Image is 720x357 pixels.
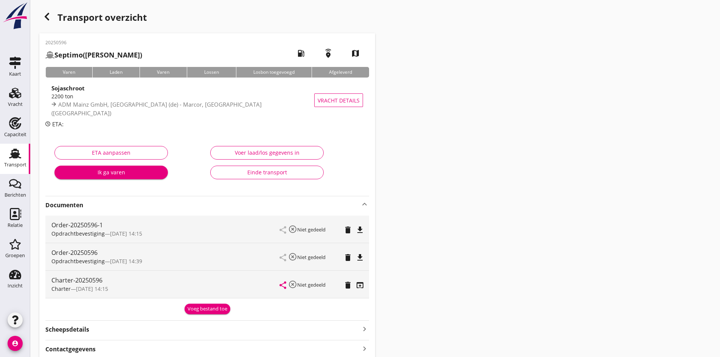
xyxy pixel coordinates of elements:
[236,67,312,78] div: Losbon toegevoegd
[288,252,297,261] i: highlight_off
[54,50,83,59] strong: Septimo
[51,84,85,92] strong: Sojaschroot
[51,92,316,100] div: 2200 ton
[312,67,369,78] div: Afgeleverd
[355,225,365,234] i: file_download
[288,280,297,289] i: highlight_off
[8,102,23,107] div: Vracht
[5,253,25,258] div: Groepen
[54,146,168,160] button: ETA aanpassen
[76,285,108,292] span: [DATE] 14:15
[4,162,26,167] div: Transport
[288,225,297,234] i: highlight_off
[355,281,365,290] i: open_in_browser
[52,120,64,128] span: ETA:
[61,168,162,176] div: Ik ga varen
[297,226,326,233] small: Niet gedeeld
[110,230,142,237] span: [DATE] 14:15
[45,325,89,334] strong: Scheepsdetails
[360,200,369,209] i: keyboard_arrow_up
[51,285,280,293] div: —
[9,71,21,76] div: Kaart
[54,166,168,179] button: Ik ga varen
[297,254,326,261] small: Niet gedeeld
[185,304,230,314] button: Voeg bestand toe
[51,285,71,292] span: Charter
[210,146,324,160] button: Voer laad/los gegevens in
[278,281,287,290] i: share
[188,305,227,313] div: Voeg bestand toe
[140,67,186,78] div: Varen
[314,93,363,107] button: Vracht details
[8,336,23,351] i: account_circle
[45,39,142,46] p: 20250596
[45,345,96,354] strong: Contactgegevens
[92,67,140,78] div: Laden
[39,9,375,33] h1: Transport overzicht
[51,248,280,257] div: Order-20250596
[8,283,23,288] div: Inzicht
[343,281,352,290] i: delete
[51,258,105,265] span: Opdrachtbevestiging
[51,101,262,117] span: ADM Mainz GmbH, [GEOGRAPHIC_DATA] (de) - Marcor, [GEOGRAPHIC_DATA] ([GEOGRAPHIC_DATA])
[45,67,92,78] div: Varen
[217,168,317,176] div: Einde transport
[187,67,236,78] div: Lossen
[4,132,26,137] div: Capaciteit
[343,253,352,262] i: delete
[345,43,366,64] i: map
[217,149,317,157] div: Voer laad/los gegevens in
[61,149,161,157] div: ETA aanpassen
[51,230,105,237] span: Opdrachtbevestiging
[51,220,280,230] div: Order-20250596-1
[360,343,369,354] i: keyboard_arrow_right
[318,43,339,64] i: emergency_share
[318,96,360,104] span: Vracht details
[45,50,142,60] h2: ([PERSON_NAME])
[51,257,280,265] div: —
[51,276,280,285] div: Charter-20250596
[360,324,369,334] i: keyboard_arrow_right
[45,201,360,210] strong: Documenten
[45,84,369,117] a: Sojaschroot2200 tonADM Mainz GmbH, [GEOGRAPHIC_DATA] (de) - Marcor, [GEOGRAPHIC_DATA] ([GEOGRAPHI...
[343,225,352,234] i: delete
[110,258,142,265] span: [DATE] 14:39
[8,223,23,228] div: Relatie
[5,192,26,197] div: Berichten
[2,2,29,30] img: logo-small.a267ee39.svg
[355,253,365,262] i: file_download
[210,166,324,179] button: Einde transport
[290,43,312,64] i: local_gas_station
[297,281,326,288] small: Niet gedeeld
[51,230,280,237] div: —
